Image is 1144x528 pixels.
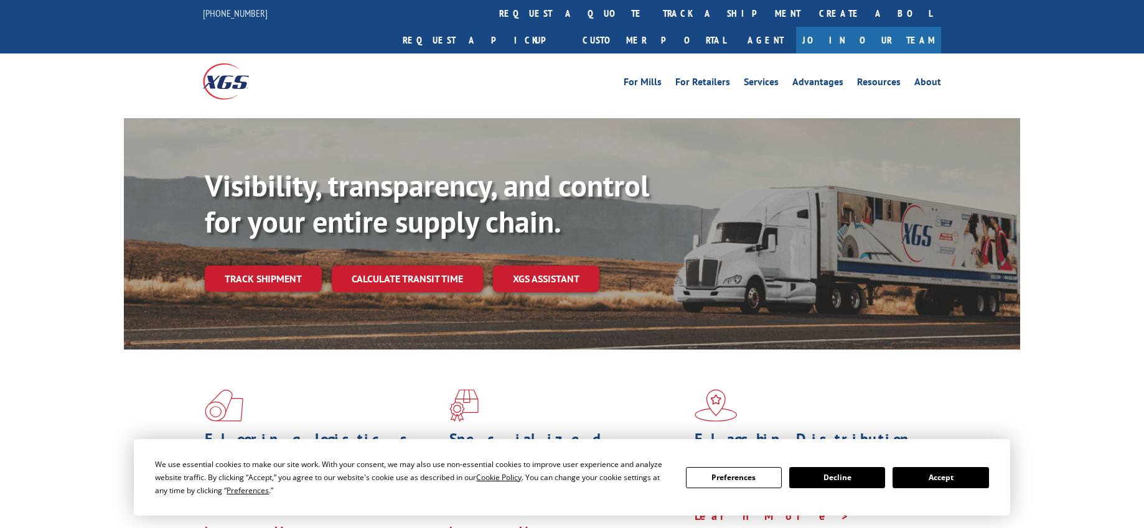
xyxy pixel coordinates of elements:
[796,27,941,53] a: Join Our Team
[493,266,599,292] a: XGS ASSISTANT
[744,77,779,91] a: Services
[675,77,730,91] a: For Retailers
[893,467,988,488] button: Accept
[205,432,440,468] h1: Flooring Logistics Solutions
[134,439,1010,516] div: Cookie Consent Prompt
[449,432,685,468] h1: Specialized Freight Experts
[449,389,479,422] img: xgs-icon-focused-on-flooring-red
[686,467,782,488] button: Preferences
[205,166,649,241] b: Visibility, transparency, and control for your entire supply chain.
[792,77,843,91] a: Advantages
[695,509,850,523] a: Learn More >
[789,467,885,488] button: Decline
[914,77,941,91] a: About
[393,27,573,53] a: Request a pickup
[695,432,930,468] h1: Flagship Distribution Model
[332,266,483,292] a: Calculate transit time
[155,458,670,497] div: We use essential cookies to make our site work. With your consent, we may also use non-essential ...
[695,389,738,422] img: xgs-icon-flagship-distribution-model-red
[203,7,268,19] a: [PHONE_NUMBER]
[624,77,662,91] a: For Mills
[227,485,269,496] span: Preferences
[476,472,522,483] span: Cookie Policy
[857,77,901,91] a: Resources
[205,389,243,422] img: xgs-icon-total-supply-chain-intelligence-red
[573,27,735,53] a: Customer Portal
[205,266,322,292] a: Track shipment
[735,27,796,53] a: Agent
